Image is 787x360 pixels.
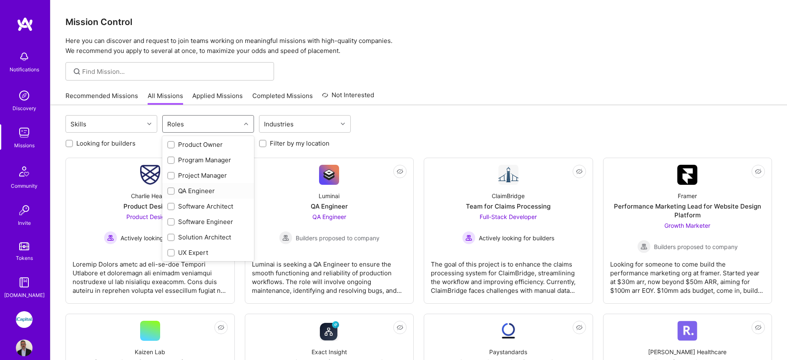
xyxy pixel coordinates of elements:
div: Product Designer [123,202,176,211]
input: Find Mission... [82,67,268,76]
a: Company LogoFramerPerformance Marketing Lead for Website Design PlatformGrowth Marketer Builders ... [610,165,765,297]
i: icon EyeClosed [576,324,583,331]
img: Company Logo [319,321,339,341]
img: tokens [19,242,29,250]
div: Looking for someone to come build the performance marketing org at framer. Started year at $30m a... [610,253,765,295]
div: Tokens [16,254,33,262]
div: Roles [165,118,186,130]
i: icon EyeClosed [755,168,762,175]
div: [PERSON_NAME] Healthcare [648,347,727,356]
div: Community [11,181,38,190]
img: Actively looking for builders [462,231,475,244]
img: iCapital: Building an Alternative Investment Marketplace [16,311,33,328]
img: Invite [16,202,33,219]
div: Paystandards [489,347,527,356]
img: Company Logo [319,165,339,185]
span: QA Engineer [312,213,346,220]
a: User Avatar [14,340,35,356]
img: Company Logo [498,165,518,185]
a: iCapital: Building an Alternative Investment Marketplace [14,311,35,328]
div: Invite [18,219,31,227]
img: Community [14,161,34,181]
span: Builders proposed to company [654,242,738,251]
div: UX Expert [167,248,249,257]
img: logo [17,17,33,32]
i: icon EyeClosed [397,168,403,175]
div: Kaizen Lab [135,347,165,356]
div: Product Owner [167,140,249,149]
img: Company Logo [677,165,697,185]
img: Builders proposed to company [279,231,292,244]
div: Performance Marketing Lead for Website Design Platform [610,202,765,219]
div: Skills [68,118,88,130]
div: Exact Insight [312,347,347,356]
span: Actively looking for builders [479,234,554,242]
i: icon EyeClosed [576,168,583,175]
h3: Mission Control [65,17,772,27]
div: Software Engineer [167,217,249,226]
img: Builders proposed to company [637,240,651,253]
i: icon EyeClosed [397,324,403,331]
img: Company Logo [498,321,518,341]
span: Growth Marketer [664,222,710,229]
label: Looking for builders [76,139,136,148]
p: Here you can discover and request to join teams working on meaningful missions with high-quality ... [65,36,772,56]
div: Framer [678,191,697,200]
label: Filter by my location [270,139,329,148]
div: Luminai [319,191,339,200]
img: guide book [16,274,33,291]
div: [DOMAIN_NAME] [4,291,45,300]
a: Completed Missions [252,91,313,105]
div: Luminai is seeking a QA Engineer to ensure the smooth functioning and reliability of production w... [252,253,407,295]
a: Company LogoClaimBridgeTeam for Claims ProcessingFull-Stack Developer Actively looking for builde... [431,165,586,297]
a: Company LogoLuminaiQA EngineerQA Engineer Builders proposed to companyBuilders proposed to compan... [252,165,407,297]
a: Company LogoCharlie HealthProduct DesignerProduct Designer Actively looking for buildersActively ... [73,165,228,297]
div: QA Engineer [311,202,348,211]
img: bell [16,48,33,65]
span: Builders proposed to company [296,234,380,242]
i: icon SearchGrey [72,67,82,76]
img: Company Logo [140,165,160,185]
a: Not Interested [322,90,374,105]
div: Program Manager [167,156,249,164]
div: Project Manager [167,171,249,180]
a: All Missions [148,91,183,105]
div: Industries [262,118,296,130]
i: icon Chevron [244,122,248,126]
img: teamwork [16,124,33,141]
img: Actively looking for builders [104,231,117,244]
a: Applied Missions [192,91,243,105]
img: discovery [16,87,33,104]
i: icon Chevron [341,122,345,126]
i: icon Chevron [147,122,151,126]
div: Discovery [13,104,36,113]
div: Notifications [10,65,39,74]
a: Recommended Missions [65,91,138,105]
div: The goal of this project is to enhance the claims processing system for ClaimBridge, streamlining... [431,253,586,295]
div: Team for Claims Processing [466,202,551,211]
i: icon EyeClosed [755,324,762,331]
img: User Avatar [16,340,33,356]
i: icon EyeClosed [218,324,224,331]
img: Company Logo [677,321,697,341]
div: Charlie Health [131,191,169,200]
div: Loremip Dolors ametc ad eli-se-doe Tempori Utlabore et doloremagn ali enimadm veniamqui nostrudex... [73,253,228,295]
div: ClaimBridge [492,191,525,200]
span: Actively looking for builders [121,234,196,242]
div: Missions [14,141,35,150]
div: Solution Architect [167,233,249,242]
span: Product Designer [126,213,174,220]
span: Full-Stack Developer [480,213,537,220]
div: QA Engineer [167,186,249,195]
div: Software Architect [167,202,249,211]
